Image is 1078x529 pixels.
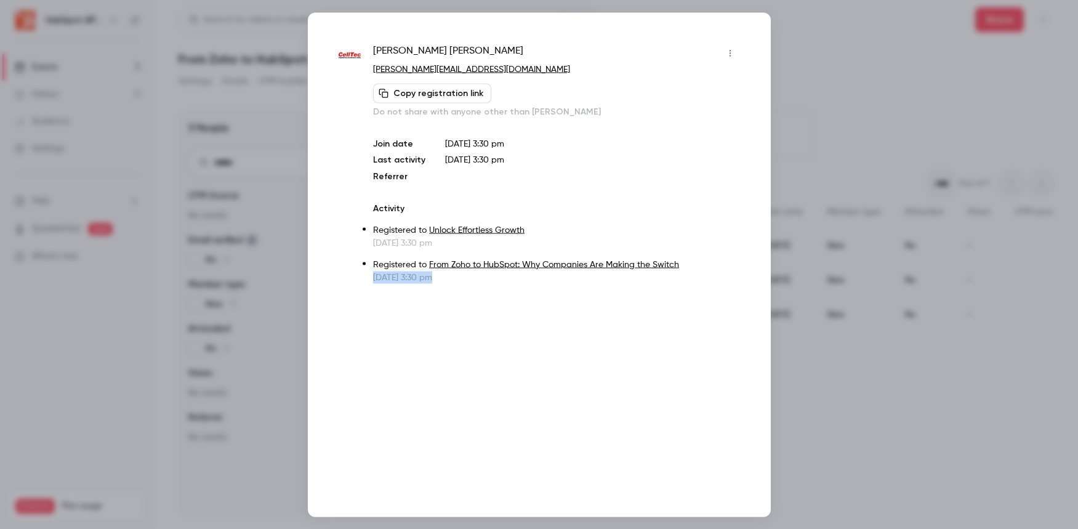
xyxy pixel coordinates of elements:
[373,202,739,214] p: Activity
[373,43,523,63] span: [PERSON_NAME] [PERSON_NAME]
[373,65,570,73] a: [PERSON_NAME][EMAIL_ADDRESS][DOMAIN_NAME]
[445,155,504,164] span: [DATE] 3:30 pm
[445,137,739,150] p: [DATE] 3:30 pm
[373,83,491,103] button: Copy registration link
[373,258,739,271] p: Registered to
[429,260,679,269] a: From Zoho to HubSpot: Why Companies Are Making the Switch
[373,224,739,236] p: Registered to
[373,153,425,166] p: Last activity
[373,271,739,283] p: [DATE] 3:30 pm
[373,105,739,118] p: Do not share with anyone other than [PERSON_NAME]
[429,225,525,234] a: Unlock Effortless Growth
[339,44,361,67] img: celltec.com.au
[373,170,425,182] p: Referrer
[373,236,739,249] p: [DATE] 3:30 pm
[373,137,425,150] p: Join date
